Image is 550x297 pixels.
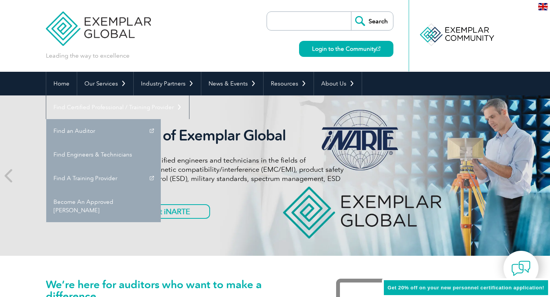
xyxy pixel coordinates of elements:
a: Find A Training Provider [46,166,161,190]
a: Find an Auditor [46,119,161,143]
a: Home [46,72,77,95]
img: en [538,3,548,10]
a: Industry Partners [134,72,201,95]
img: contact-chat.png [511,259,531,278]
p: iNARTE certifications are for qualified engineers and technicians in the fields of telecommunicat... [57,156,344,192]
img: open_square.png [376,47,380,51]
a: Find Engineers & Technicians [46,143,161,166]
a: Resources [264,72,314,95]
p: Leading the way to excellence [46,52,129,60]
a: Login to the Community [299,41,393,57]
span: Get 20% off on your new personnel certification application! [388,285,544,291]
a: Find Certified Professional / Training Provider [46,95,189,119]
a: Become An Approved [PERSON_NAME] [46,190,161,222]
h2: iNARTE is a Part of Exemplar Global [57,127,344,144]
a: News & Events [201,72,263,95]
a: Our Services [77,72,133,95]
input: Search [351,12,393,30]
a: About Us [314,72,362,95]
